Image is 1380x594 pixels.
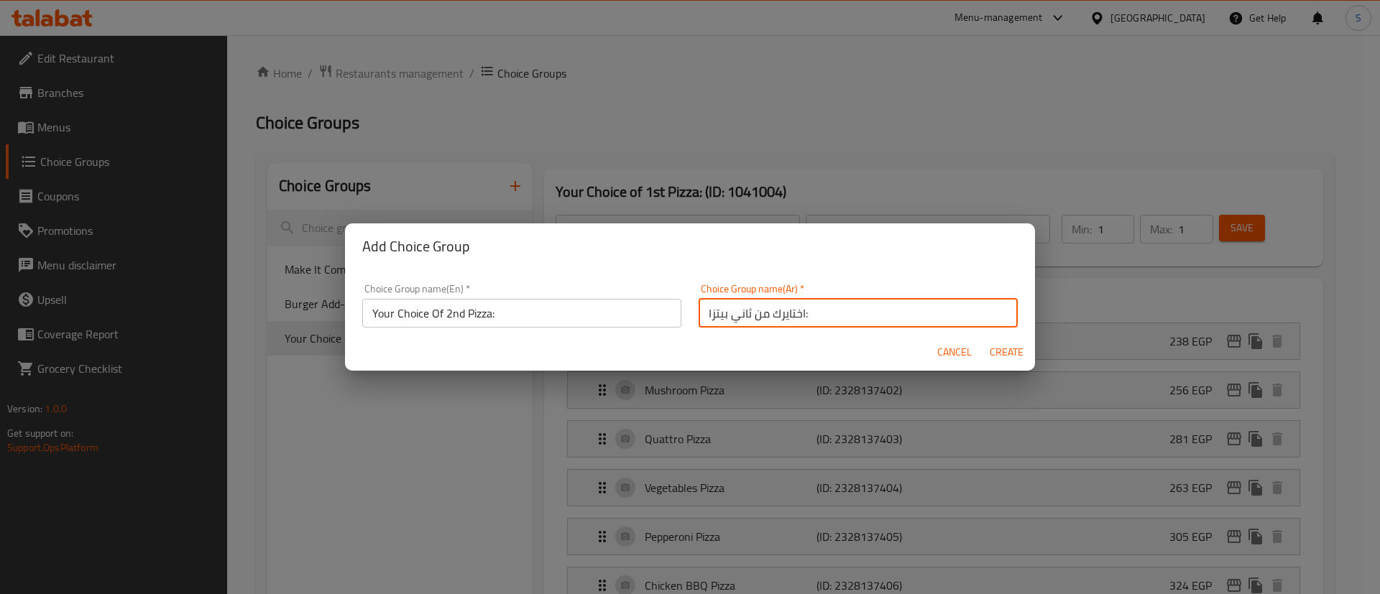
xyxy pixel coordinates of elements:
button: Cancel [931,339,977,366]
button: Create [983,339,1029,366]
h2: Add Choice Group [362,235,1018,258]
input: Please enter Choice Group name(en) [362,299,681,328]
input: Please enter Choice Group name(ar) [699,299,1018,328]
span: Cancel [937,343,972,361]
span: Create [989,343,1023,361]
